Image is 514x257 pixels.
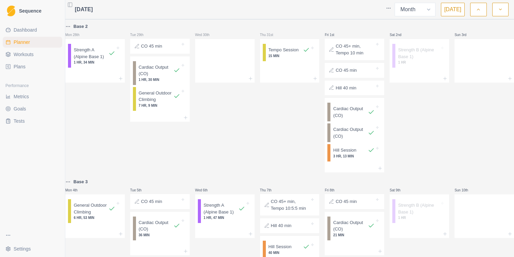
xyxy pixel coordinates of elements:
span: [DATE] [75,5,93,14]
p: 15 MIN [269,53,310,58]
p: CO 45 min [141,198,162,205]
div: General Outdoor Climbing7 HR, 9 MIN [133,87,187,111]
div: CO 45 min [325,63,384,78]
p: Sun 3rd [455,32,475,37]
p: Base 3 [73,178,88,185]
p: Sun 10th [455,188,475,193]
p: Strength A (Alpine Base 1) [204,202,238,215]
p: Tue 29th [130,32,151,37]
a: Plans [3,61,62,72]
p: 1 HR [398,215,440,220]
button: Settings [3,243,62,254]
p: 40 MIN [269,250,310,255]
span: Sequence [19,8,41,13]
p: Fri 8th [325,188,345,193]
div: CO 45+ min, Tempo 10:5:5 min [260,194,320,216]
div: Cardiac Output (CO) [327,123,381,142]
p: Cardiac Output (CO) [333,219,368,233]
p: 1 HR, 47 MIN [204,215,245,220]
p: Hill Session [333,147,356,154]
p: Hill 40 min [271,222,292,229]
div: Tempo Session15 MIN [263,44,317,61]
p: Thu 7th [260,188,280,193]
p: Wed 30th [195,32,216,37]
p: Base 2 [73,23,88,30]
img: Logo [7,5,15,17]
div: Cardiac Output (CO) [327,103,381,121]
p: 6 HR, 53 MIN [74,215,115,220]
div: Cardiac Output (CO)1 HR, 30 MIN [133,61,187,85]
a: Workouts [3,49,62,60]
a: Dashboard [3,24,62,35]
p: CO 45 min [336,67,357,74]
button: [DATE] [441,3,465,16]
p: Hill Session [269,243,292,250]
p: Strength B (Alpine Base 1) [398,202,440,215]
span: Tests [14,118,25,124]
a: Goals [3,103,62,114]
p: 1 HR, 34 MIN [74,60,115,65]
span: Goals [14,105,26,112]
p: General Outdoor Climbing [139,90,173,103]
p: 3 HR, 13 MIN [333,154,375,159]
div: CO 45+ min, Tempo 10 min [325,39,384,60]
div: CO 45 min [325,194,384,209]
p: Fri 1st [325,32,345,37]
p: Hill 40 min [336,85,356,91]
div: CO 45 min [130,194,190,209]
p: Cardiac Output (CO) [139,64,173,77]
div: Strength A (Alpine Base 1)1 HR, 34 MIN [68,44,122,68]
p: Strength A (Alpine Base 1) [74,47,108,60]
p: Tue 5th [130,188,151,193]
span: Plans [14,63,25,70]
p: 7 HR, 9 MIN [139,103,180,108]
div: Strength B (Alpine Base 1)1 HR [392,44,446,68]
p: Strength B (Alpine Base 1) [398,47,440,60]
span: Dashboard [14,27,37,33]
div: Strength A (Alpine Base 1)1 HR, 47 MIN [198,199,252,223]
p: CO 45+ min, Tempo 10 min [336,43,375,56]
span: Planner [14,39,30,46]
p: Cardiac Output (CO) [139,219,173,233]
p: CO 45+ min, Tempo 10:5:5 min [271,198,310,211]
div: Performance [3,80,62,91]
p: Thu 31st [260,32,280,37]
p: 1 HR [398,60,440,65]
p: Cardiac Output (CO) [333,105,368,119]
div: General Outdoor Climbing6 HR, 53 MIN [68,199,122,223]
a: Metrics [3,91,62,102]
p: General Outdoor Climbing [74,202,108,215]
div: Strength B (Alpine Base 1)1 HR [392,199,446,223]
div: Hill 40 min [325,81,384,96]
p: 36 MIN [139,233,180,238]
p: Tempo Session [269,47,299,53]
p: Cardiac Output (CO) [333,126,368,139]
a: LogoSequence [3,3,62,19]
div: Cardiac Output (CO)21 MIN [327,217,381,240]
a: Tests [3,116,62,126]
p: Sat 9th [390,188,410,193]
p: 21 MIN [333,233,375,238]
a: Planner [3,37,62,48]
div: Hill 40 min [260,218,320,233]
div: Hill Session3 HR, 13 MIN [327,144,381,161]
span: Metrics [14,93,29,100]
p: 1 HR, 30 MIN [139,77,180,82]
p: Wed 6th [195,188,216,193]
p: Mon 4th [65,188,86,193]
p: CO 45 min [336,198,357,205]
div: CO 45 min [130,39,190,54]
div: Cardiac Output (CO)36 MIN [133,217,187,240]
p: Mon 28th [65,32,86,37]
p: CO 45 min [141,43,162,50]
span: Workouts [14,51,34,58]
p: Sat 2nd [390,32,410,37]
